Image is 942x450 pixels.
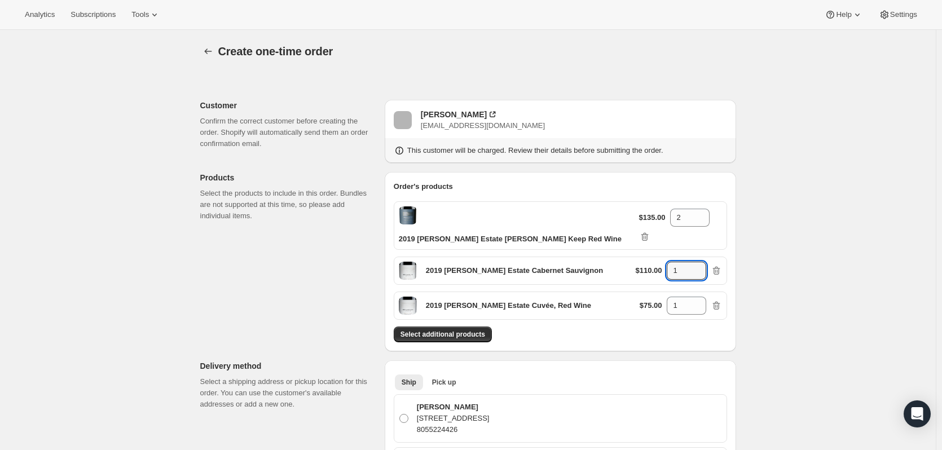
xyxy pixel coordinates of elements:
p: Products [200,172,376,183]
p: [PERSON_NAME] [417,402,490,413]
span: Default Title [399,297,417,315]
span: Ship [402,378,416,387]
p: Confirm the correct customer before creating the order. Shopify will automatically send them an o... [200,116,376,149]
span: Subscriptions [71,10,116,19]
p: 8055224426 [417,424,490,435]
p: 2019 [PERSON_NAME] Estate [PERSON_NAME] Keep Red Wine [399,233,622,245]
span: Analytics [25,10,55,19]
p: [STREET_ADDRESS] [417,413,490,424]
span: Select additional products [400,330,485,339]
p: 2019 [PERSON_NAME] Estate Cuvée, Red Wine [426,300,591,311]
p: $75.00 [640,300,662,311]
span: Order's products [394,182,453,191]
div: Open Intercom Messenger [904,400,931,427]
span: Default Title [399,206,417,224]
p: Select a shipping address or pickup location for this order. You can use the customer's available... [200,376,376,410]
span: Default Title [399,262,417,280]
p: 2019 [PERSON_NAME] Estate Cabernet Sauvignon [426,265,603,276]
div: [PERSON_NAME] [421,109,487,120]
span: Tools [131,10,149,19]
span: Pick up [432,378,456,387]
button: Select additional products [394,327,492,342]
button: Help [818,7,869,23]
p: Customer [200,100,376,111]
span: [EMAIL_ADDRESS][DOMAIN_NAME] [421,121,545,130]
button: Subscriptions [64,7,122,23]
button: Tools [125,7,167,23]
span: Create one-time order [218,45,333,58]
span: Settings [890,10,917,19]
p: $110.00 [636,265,662,276]
button: Settings [872,7,924,23]
p: This customer will be charged. Review their details before submitting the order. [407,145,663,156]
p: Select the products to include in this order. Bundles are not supported at this time, so please a... [200,188,376,222]
button: Analytics [18,7,61,23]
span: Help [836,10,851,19]
p: $135.00 [639,212,666,223]
p: Delivery method [200,360,376,372]
span: Dale Canfield [394,111,412,129]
